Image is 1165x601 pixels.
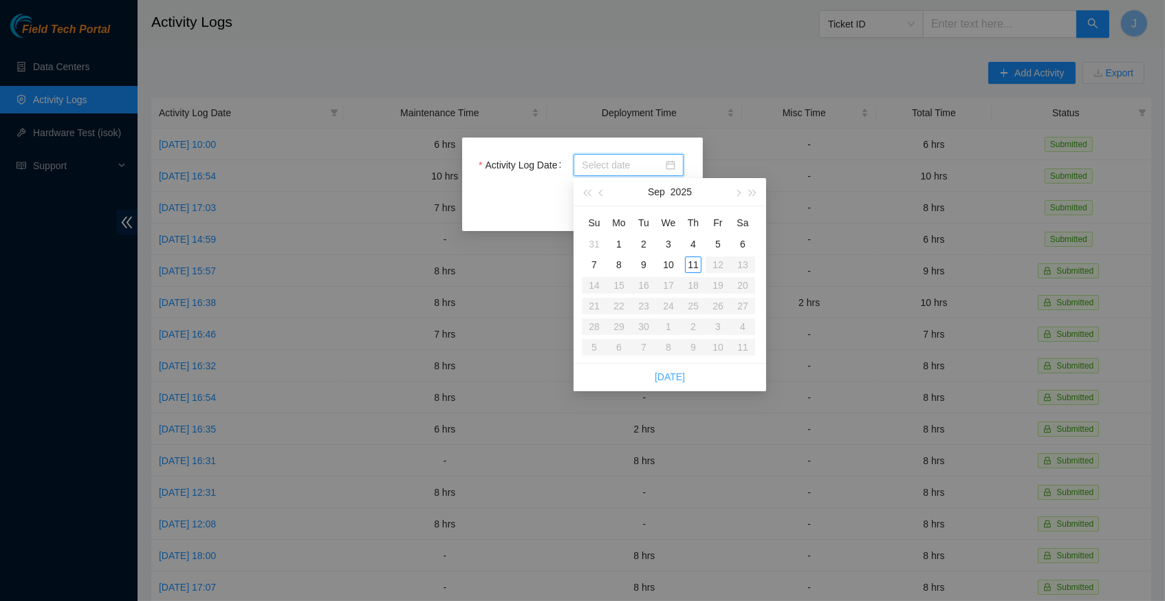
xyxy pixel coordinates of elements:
div: 7 [586,256,602,273]
td: 2025-08-31 [582,234,607,254]
td: 2025-09-09 [631,254,656,275]
div: 5 [710,236,726,252]
a: [DATE] [655,371,685,382]
div: 4 [685,236,701,252]
th: Su [582,212,607,234]
div: 1 [611,236,627,252]
td: 2025-09-07 [582,254,607,275]
th: Tu [631,212,656,234]
div: 3 [660,236,677,252]
div: 31 [586,236,602,252]
div: 2 [635,236,652,252]
div: 8 [611,256,627,273]
td: 2025-09-06 [730,234,755,254]
input: Activity Log Date [582,157,663,173]
th: Mo [607,212,631,234]
th: Fr [706,212,730,234]
th: We [656,212,681,234]
th: Sa [730,212,755,234]
button: 2025 [671,178,692,206]
td: 2025-09-03 [656,234,681,254]
div: 9 [635,256,652,273]
div: 6 [734,236,751,252]
td: 2025-09-05 [706,234,730,254]
div: 10 [660,256,677,273]
div: 11 [685,256,701,273]
td: 2025-09-02 [631,234,656,254]
button: Sep [648,178,665,206]
td: 2025-09-01 [607,234,631,254]
label: Activity Log Date [479,154,567,176]
th: Th [681,212,706,234]
td: 2025-09-11 [681,254,706,275]
td: 2025-09-08 [607,254,631,275]
td: 2025-09-10 [656,254,681,275]
td: 2025-09-04 [681,234,706,254]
